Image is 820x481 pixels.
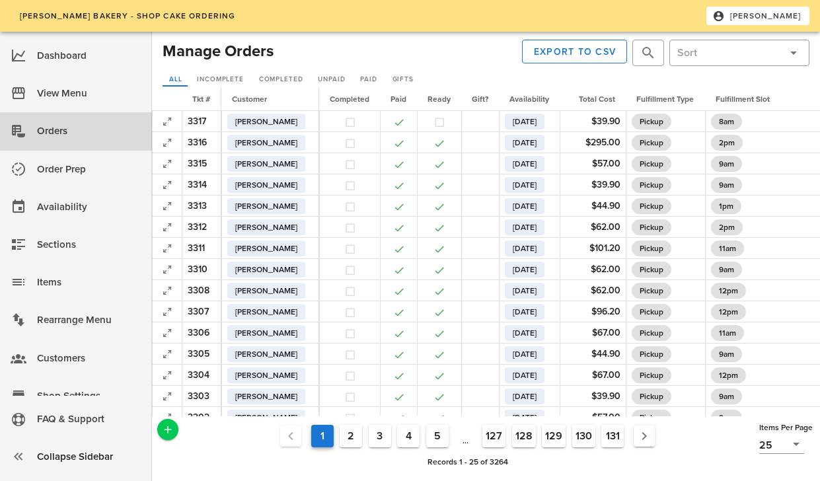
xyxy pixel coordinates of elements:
[560,238,626,259] td: $101.20
[719,240,736,256] span: 11am
[163,40,274,63] h2: Manage Orders
[706,7,809,25] button: [PERSON_NAME]
[235,367,297,383] span: [PERSON_NAME]
[513,114,537,129] span: [DATE]
[158,281,176,300] button: Expand Record
[513,325,537,341] span: [DATE]
[640,219,663,235] span: Pickup
[235,325,297,341] span: [PERSON_NAME]
[560,365,626,386] td: $67.00
[235,177,297,193] span: [PERSON_NAME]
[158,408,176,427] button: Expand Record
[560,196,626,217] td: $44.90
[317,75,345,83] span: Unpaid
[512,425,536,447] button: Goto Page 128
[640,346,663,362] span: Pickup
[235,262,297,277] span: [PERSON_NAME]
[513,410,537,425] span: [DATE]
[391,94,406,104] span: Paid
[513,388,537,404] span: [DATE]
[509,94,549,104] span: Availability
[181,422,754,451] nav: Pagination Navigation
[719,156,734,172] span: 9am
[235,198,297,214] span: [PERSON_NAME]
[719,219,735,235] span: 2pm
[178,453,757,470] div: Records 1 - 25 of 3264
[340,425,362,447] button: Goto Page 2
[636,94,694,104] span: Fulfillment Type
[182,407,221,428] td: 3302
[640,325,663,341] span: Pickup
[192,94,210,104] span: Tkt #
[397,425,420,447] button: Goto Page 4
[221,87,319,111] th: Customer
[455,425,476,447] span: ...
[560,259,626,280] td: $62.00
[182,111,221,132] td: 3317
[426,425,449,447] button: Goto Page 5
[311,425,334,447] button: Current Page, Page 1
[461,87,499,111] th: Gift?
[640,240,663,256] span: Pickup
[719,135,735,151] span: 2pm
[11,7,244,25] a: [PERSON_NAME] Bakery - Shop Cake Ordering
[354,73,383,87] a: Paid
[182,280,221,301] td: 3308
[482,425,505,447] button: Goto Page 127
[37,196,141,218] div: Availability
[37,309,141,331] div: Rearrange Menu
[37,408,141,430] div: FAQ & Support
[719,346,734,362] span: 9am
[182,196,221,217] td: 3313
[640,114,663,129] span: Pickup
[640,388,663,404] span: Pickup
[640,135,663,151] span: Pickup
[37,272,141,293] div: Items
[719,283,738,299] span: 12pm
[19,11,235,20] span: [PERSON_NAME] Bakery - Shop Cake Ordering
[386,73,420,87] a: Gifts
[640,45,656,61] button: prepend icon
[158,345,176,363] button: Expand Record
[719,114,734,129] span: 8am
[560,407,626,428] td: $57.00
[640,156,663,172] span: Pickup
[719,367,738,383] span: 12pm
[634,425,655,447] button: Next page
[37,159,141,180] div: Order Prep
[37,385,141,407] div: Shop Settings
[640,198,663,214] span: Pickup
[182,322,221,344] td: 3306
[542,425,566,447] button: Goto Page 129
[513,262,537,277] span: [DATE]
[716,94,770,104] span: Fulfillment Slot
[37,45,141,67] div: Dashboard
[640,177,663,193] span: Pickup
[560,301,626,322] td: $96.20
[513,304,537,320] span: [DATE]
[37,120,141,142] div: Orders
[235,304,297,320] span: [PERSON_NAME]
[719,410,734,425] span: 9am
[417,87,461,111] th: Ready
[759,436,804,453] div: 25
[182,153,221,174] td: 3315
[626,87,705,111] th: Fulfillment Type
[37,234,141,256] div: Sections
[252,73,309,87] a: Completed
[235,114,297,129] span: [PERSON_NAME]
[513,177,537,193] span: [DATE]
[560,386,626,407] td: $39.90
[190,73,250,87] a: Incomplete
[640,304,663,320] span: Pickup
[182,301,221,322] td: 3307
[158,324,176,342] button: Expand Record
[182,132,221,153] td: 3316
[719,304,738,320] span: 12pm
[182,174,221,196] td: 3314
[235,410,297,425] span: [PERSON_NAME]
[560,280,626,301] td: $62.00
[719,325,736,341] span: 11am
[533,46,616,57] span: Export to CSV
[513,219,537,235] span: [DATE]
